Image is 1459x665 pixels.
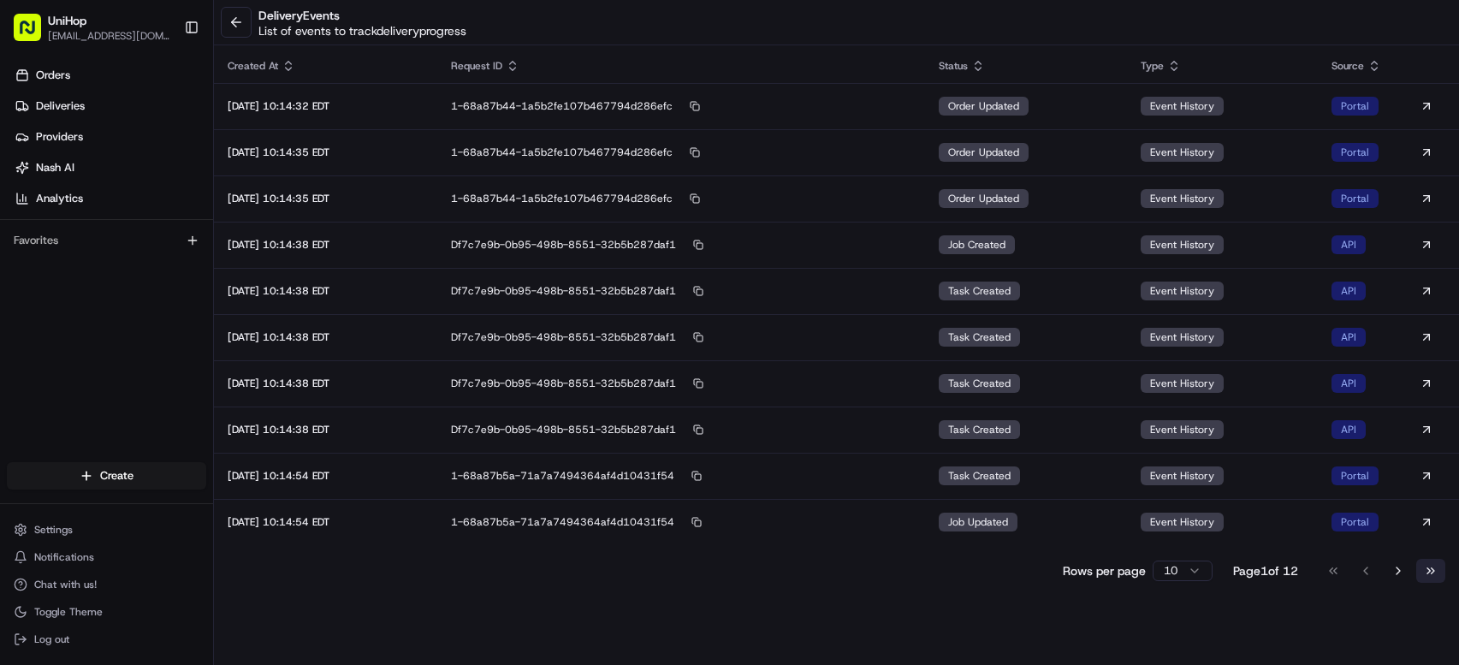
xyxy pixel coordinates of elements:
span: task created [948,330,1011,344]
div: df7c7e9b-0b95-498b-8551-32b5b287daf1 [451,422,911,437]
span: task created [948,284,1011,298]
a: Nash AI [7,154,213,181]
input: Clear [44,110,282,128]
a: Analytics [7,185,213,212]
a: Orders [7,62,213,89]
p: List of events to track delivery progress [258,22,466,39]
span: order updated [948,192,1019,205]
a: Powered byPylon [121,289,207,303]
p: Welcome 👋 [17,68,311,96]
div: Start new chat [58,163,281,181]
div: Page 1 of 12 [1233,562,1298,579]
div: Portal [1331,143,1379,162]
a: 💻API Documentation [138,241,282,272]
img: Nash [17,17,51,51]
a: 📗Knowledge Base [10,241,138,272]
span: event history [1150,192,1214,205]
div: 1-68a87b44-1a5b2fe107b467794d286efc [451,98,911,114]
div: Status [939,59,1114,73]
span: job created [948,238,1005,252]
img: 1736555255976-a54dd68f-1ca7-489b-9aae-adbdc363a1c4 [17,163,48,194]
span: event history [1150,515,1214,529]
div: API [1331,328,1366,347]
div: Type [1141,59,1304,73]
div: [DATE] 10:14:38 EDT [228,284,424,298]
span: order updated [948,99,1019,113]
span: Log out [34,632,69,646]
button: Notifications [7,545,206,569]
div: [DATE] 10:14:32 EDT [228,99,424,113]
button: Chat with us! [7,573,206,597]
span: Analytics [36,191,83,206]
div: [DATE] 10:14:38 EDT [228,377,424,390]
span: task created [948,423,1011,436]
div: Source [1331,59,1381,73]
div: df7c7e9b-0b95-498b-8551-32b5b287daf1 [451,283,911,299]
button: Create [7,462,206,490]
div: Created At [228,59,424,73]
button: Start new chat [291,169,311,189]
span: event history [1150,99,1214,113]
span: Providers [36,129,83,145]
span: Toggle Theme [34,605,103,619]
div: Favorites [7,227,206,254]
div: API [1331,420,1366,439]
div: Portal [1331,189,1379,208]
button: Settings [7,518,206,542]
div: We're available if you need us! [58,181,216,194]
button: Log out [7,627,206,651]
span: task created [948,377,1011,390]
div: API [1331,235,1366,254]
span: event history [1150,377,1214,390]
button: UniHop [48,12,86,29]
div: 📗 [17,250,31,264]
div: df7c7e9b-0b95-498b-8551-32b5b287daf1 [451,237,911,252]
span: event history [1150,284,1214,298]
span: event history [1150,469,1214,483]
span: Pylon [170,290,207,303]
div: Portal [1331,97,1379,116]
div: Portal [1331,466,1379,485]
span: event history [1150,145,1214,159]
span: Chat with us! [34,578,97,591]
span: Nash AI [36,160,74,175]
div: 1-68a87b5a-71a7a7494364af4d10431f54 [451,468,911,484]
div: Portal [1331,513,1379,531]
div: [DATE] 10:14:35 EDT [228,145,424,159]
span: order updated [948,145,1019,159]
span: Settings [34,523,73,537]
div: [DATE] 10:14:54 EDT [228,469,424,483]
span: job updated [948,515,1008,529]
span: event history [1150,423,1214,436]
div: df7c7e9b-0b95-498b-8551-32b5b287daf1 [451,376,911,391]
button: [EMAIL_ADDRESS][DOMAIN_NAME] [48,29,170,43]
p: Rows per page [1063,562,1146,579]
span: Deliveries [36,98,85,114]
div: [DATE] 10:14:38 EDT [228,238,424,252]
div: [DATE] 10:14:38 EDT [228,330,424,344]
div: 1-68a87b5a-71a7a7494364af4d10431f54 [451,514,911,530]
span: event history [1150,330,1214,344]
div: 1-68a87b44-1a5b2fe107b467794d286efc [451,145,911,160]
div: [DATE] 10:14:38 EDT [228,423,424,436]
span: Knowledge Base [34,248,131,265]
div: API [1331,282,1366,300]
span: task created [948,469,1011,483]
div: Request ID [451,59,911,73]
h2: delivery Events [258,7,466,24]
span: Orders [36,68,70,83]
span: event history [1150,238,1214,252]
button: Toggle Theme [7,600,206,624]
div: 1-68a87b44-1a5b2fe107b467794d286efc [451,191,911,206]
button: UniHop[EMAIL_ADDRESS][DOMAIN_NAME] [7,7,177,48]
span: API Documentation [162,248,275,265]
div: API [1331,374,1366,393]
span: Create [100,468,133,484]
a: Providers [7,123,213,151]
span: Notifications [34,550,94,564]
div: [DATE] 10:14:35 EDT [228,192,424,205]
div: [DATE] 10:14:54 EDT [228,515,424,529]
a: Deliveries [7,92,213,120]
